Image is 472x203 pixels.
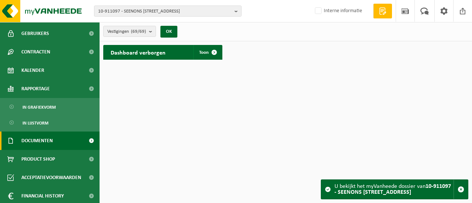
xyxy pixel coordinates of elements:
count: (69/69) [131,29,146,34]
strong: 10-911097 - SEENONS [STREET_ADDRESS] [334,183,451,195]
button: OK [160,26,177,38]
span: In lijstvorm [22,116,48,130]
span: Product Shop [21,150,55,168]
span: Acceptatievoorwaarden [21,168,81,187]
span: Contracten [21,43,50,61]
span: Rapportage [21,80,50,98]
span: 10-911097 - SEENONS [STREET_ADDRESS] [98,6,232,17]
span: In grafiekvorm [22,100,56,114]
div: U bekijkt het myVanheede dossier van [334,180,454,199]
a: Toon [193,45,222,60]
a: In grafiekvorm [2,100,98,114]
label: Interne informatie [313,6,362,17]
span: Toon [199,50,209,55]
span: Gebruikers [21,24,49,43]
button: 10-911097 - SEENONS [STREET_ADDRESS] [94,6,242,17]
span: Documenten [21,132,53,150]
span: Kalender [21,61,44,80]
span: Vestigingen [107,26,146,37]
h2: Dashboard verborgen [103,45,173,59]
a: In lijstvorm [2,116,98,130]
button: Vestigingen(69/69) [103,26,156,37]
